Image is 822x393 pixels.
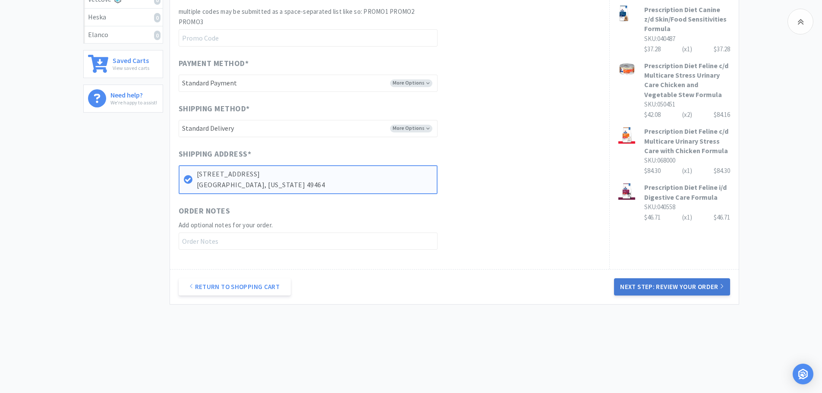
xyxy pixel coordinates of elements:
span: multiple codes may be submitted as a space-separated list like so: PROMO1 PROMO2 PROMO3 [179,7,415,26]
div: $42.08 [644,110,730,120]
button: Next Step: Review Your Order [614,278,730,296]
img: 40830ce9ed6a450c84c85185c30f6f26_34136.png [618,5,630,22]
a: Heska0 [84,9,163,26]
div: $46.71 [644,212,730,223]
h3: Prescription Diet Canine z/d Skin/Food Sensitivities Formula [644,5,730,34]
img: cb0c4e89dff64f39b7fde161f7b5d8b7_21504.png [618,182,636,200]
input: Promo Code [179,29,438,47]
p: [STREET_ADDRESS] [197,169,432,180]
i: 0 [154,31,161,40]
span: Shipping Address * [179,148,252,160]
div: (x 1 ) [682,44,692,54]
p: We're happy to assist! [110,98,157,107]
a: Elanco0 [84,26,163,44]
input: Order Notes [179,233,438,250]
div: Open Intercom Messenger [793,364,813,384]
div: Elanco [88,29,158,41]
div: $84.16 [714,110,730,120]
span: Order Notes [179,205,230,217]
h6: Saved Carts [113,55,149,64]
p: [GEOGRAPHIC_DATA], [US_STATE] 49464 [197,179,432,191]
span: Payment Method * [179,57,249,70]
span: SKU: 068000 [644,156,675,164]
h3: Prescription Diet Feline i/d Digestive Care Formula [644,182,730,202]
div: $37.28 [644,44,730,54]
i: 0 [154,13,161,22]
span: Add optional notes for your order. [179,221,273,229]
img: 2129b55bfacd4299b1b81fc9ca406517_284096.png [618,126,636,144]
h6: Need help? [110,89,157,98]
h3: Prescription Diet Feline c/d Multicare Stress Urinary Care Chicken and Vegetable Stew Formula [644,61,730,100]
img: 3ef13e529e5341faa59f791528a029d9_38362.png [618,61,636,78]
div: $84.30 [714,166,730,176]
div: $46.71 [714,212,730,223]
div: (x 2 ) [682,110,692,120]
span: SKU: 040487 [644,35,675,43]
span: Shipping Method * [179,103,250,115]
a: Saved CartsView saved carts [83,50,163,78]
a: Return to Shopping Cart [179,278,291,296]
span: SKU: 040558 [644,203,675,211]
div: (x 1 ) [682,166,692,176]
div: $37.28 [714,44,730,54]
span: SKU: 050451 [644,100,675,108]
h3: Prescription Diet Feline c/d Multicare Urinary Stress Care with Chicken Formula [644,126,730,155]
div: (x 1 ) [682,212,692,223]
div: $84.30 [644,166,730,176]
p: View saved carts [113,64,149,72]
div: Heska [88,12,158,23]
